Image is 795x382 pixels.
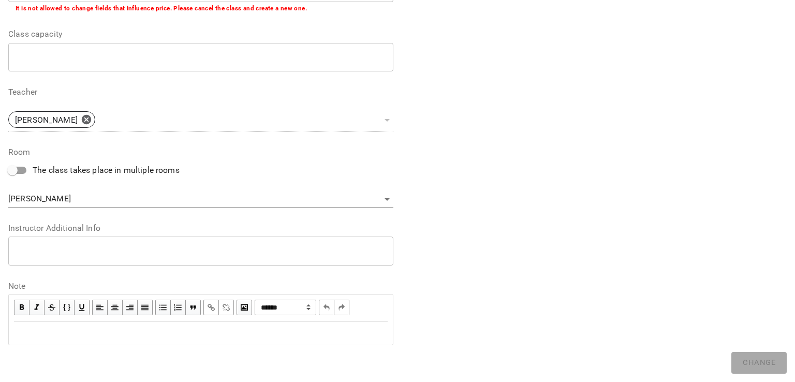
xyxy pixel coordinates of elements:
button: Image [237,300,252,315]
button: Redo [334,300,349,315]
button: Italic [30,300,45,315]
label: Note [8,282,393,290]
button: Strikethrough [45,300,60,315]
b: It is not allowed to change fields that influence price. Please cancel the class and create a new... [16,5,307,12]
button: Undo [319,300,334,315]
span: The class takes place in multiple rooms [33,164,180,177]
select: Block type [255,300,316,315]
label: Class capacity [8,30,393,38]
button: Link [203,300,219,315]
button: Bold [14,300,30,315]
label: Room [8,148,393,156]
button: Align Left [92,300,108,315]
div: [PERSON_NAME] [8,108,393,131]
button: Align Right [123,300,138,315]
div: [PERSON_NAME] [8,111,95,128]
button: Underline [75,300,90,315]
button: Blockquote [186,300,201,315]
button: Monospace [60,300,75,315]
div: [PERSON_NAME] [8,191,393,208]
span: Normal [255,300,316,315]
button: Remove Link [219,300,234,315]
div: Edit text [9,322,392,344]
button: OL [171,300,186,315]
button: UL [155,300,171,315]
button: Align Justify [138,300,153,315]
button: Align Center [108,300,123,315]
label: Instructor Additional Info [8,224,393,232]
label: Teacher [8,88,393,96]
p: [PERSON_NAME] [15,114,78,126]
